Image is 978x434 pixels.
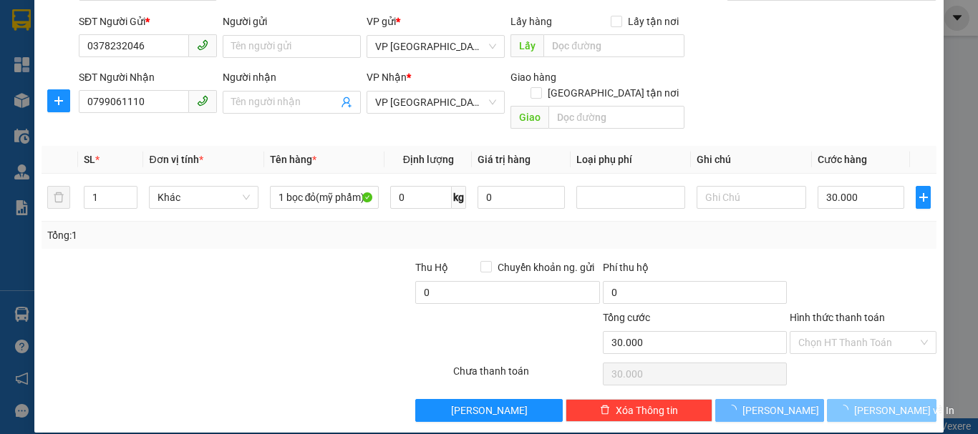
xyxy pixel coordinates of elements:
[18,18,89,89] img: logo.jpg
[134,53,599,71] li: Hotline: 1900252555
[223,14,361,29] div: Người gửi
[715,399,825,422] button: [PERSON_NAME]
[452,363,601,388] div: Chưa thanh toán
[510,16,552,27] span: Lấy hàng
[47,186,70,209] button: delete
[452,186,466,209] span: kg
[571,146,691,174] th: Loại phụ phí
[543,34,684,57] input: Dọc đường
[492,260,600,275] span: Chuyển khoản ng. gửi
[542,85,684,101] span: [GEOGRAPHIC_DATA] tận nơi
[697,186,805,209] input: Ghi Chú
[79,14,217,29] div: SĐT Người Gửi
[403,154,454,165] span: Định lượng
[84,154,95,165] span: SL
[742,403,819,418] span: [PERSON_NAME]
[691,146,811,174] th: Ghi chú
[566,399,712,422] button: deleteXóa Thông tin
[48,95,69,107] span: plus
[197,95,208,107] span: phone
[415,262,448,273] span: Thu Hộ
[158,187,249,208] span: Khác
[727,405,742,415] span: loading
[478,154,531,165] span: Giá trị hàng
[375,36,496,57] span: VP Bình Lộc
[341,97,352,108] span: user-add
[603,260,787,281] div: Phí thu hộ
[548,106,684,129] input: Dọc đường
[510,34,543,57] span: Lấy
[827,399,936,422] button: [PERSON_NAME] và In
[600,405,610,416] span: delete
[47,89,70,112] button: plus
[134,35,599,53] li: Cổ Đạm, xã [GEOGRAPHIC_DATA], [GEOGRAPHIC_DATA]
[854,403,954,418] span: [PERSON_NAME] và In
[603,312,650,323] span: Tổng cước
[270,186,379,209] input: VD: Bàn, Ghế
[18,104,213,152] b: GỬI : VP [GEOGRAPHIC_DATA]
[197,39,208,51] span: phone
[790,312,885,323] label: Hình thức thanh toán
[916,186,931,209] button: plus
[510,71,556,83] span: Giao hàng
[47,227,379,243] div: Tổng: 1
[916,192,930,203] span: plus
[223,69,361,85] div: Người nhận
[622,14,684,29] span: Lấy tận nơi
[149,154,203,165] span: Đơn vị tính
[375,92,496,113] span: VP Mỹ Đình
[616,403,678,418] span: Xóa Thông tin
[838,405,854,415] span: loading
[510,106,548,129] span: Giao
[415,399,562,422] button: [PERSON_NAME]
[367,14,505,29] div: VP gửi
[270,154,316,165] span: Tên hàng
[451,403,528,418] span: [PERSON_NAME]
[818,154,867,165] span: Cước hàng
[79,69,217,85] div: SĐT Người Nhận
[478,186,565,209] input: 0
[367,71,407,83] span: VP Nhận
